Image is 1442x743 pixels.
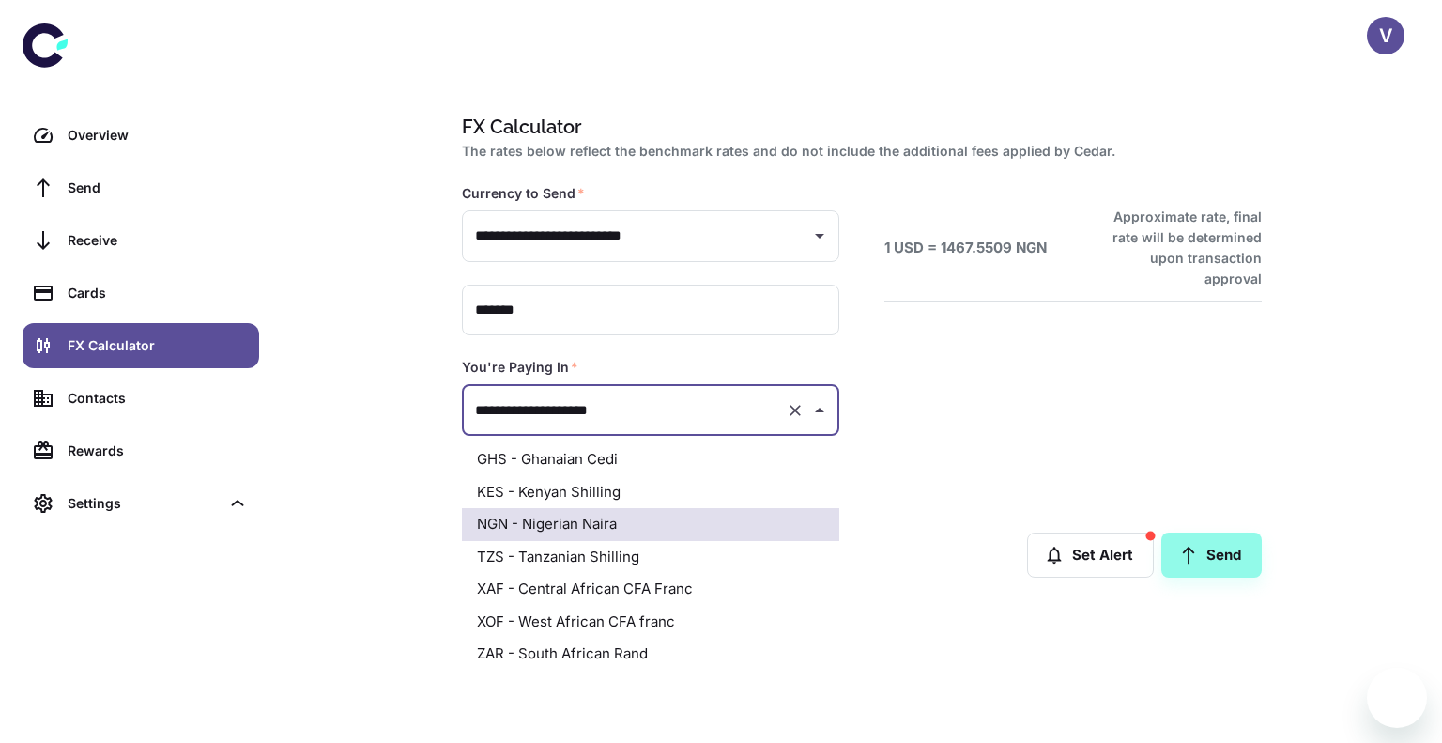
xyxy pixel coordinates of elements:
[23,376,259,421] a: Contacts
[462,573,839,606] li: XAF - Central African CFA Franc
[1027,533,1154,578] button: Set Alert
[1092,207,1262,289] h6: Approximate rate, final rate will be determined upon transaction approval
[68,335,248,356] div: FX Calculator
[1367,668,1427,728] iframe: Button to launch messaging window
[462,541,839,574] li: TZS - Tanzanian Shilling
[884,238,1047,259] h6: 1 USD = 1467.5509 NGN
[68,283,248,303] div: Cards
[68,493,220,514] div: Settings
[462,113,1254,141] h1: FX Calculator
[68,388,248,409] div: Contacts
[68,230,248,251] div: Receive
[462,184,585,203] label: Currency to Send
[462,358,578,377] label: You're Paying In
[68,178,248,198] div: Send
[462,476,839,509] li: KES - Kenyan Shilling
[1161,533,1262,578] a: Send
[23,218,259,263] a: Receive
[462,638,839,671] li: ZAR - South African Rand
[806,397,833,424] button: Close
[68,125,248,146] div: Overview
[23,271,259,316] a: Cards
[23,323,259,368] a: FX Calculator
[782,397,808,424] button: Clear
[1367,17,1404,54] button: V
[462,606,839,639] li: XOF - West African CFA franc
[462,443,839,476] li: GHS - Ghanaian Cedi
[462,508,839,541] li: NGN - Nigerian Naira
[68,441,248,461] div: Rewards
[23,481,259,526] div: Settings
[23,113,259,158] a: Overview
[806,223,833,249] button: Open
[23,428,259,473] a: Rewards
[23,165,259,210] a: Send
